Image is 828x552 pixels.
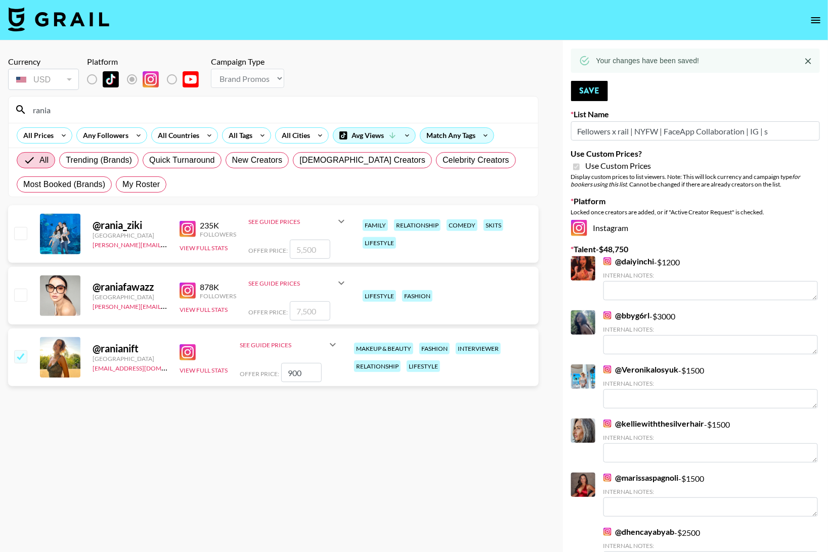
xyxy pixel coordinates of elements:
[354,360,401,372] div: relationship
[571,173,820,188] div: Display custom prices to list viewers. Note: This will lock currency and campaign type . Cannot b...
[180,283,196,299] img: Instagram
[571,173,801,188] em: for bookers using this list
[276,128,312,143] div: All Cities
[571,149,820,159] label: Use Custom Prices?
[603,419,705,429] a: @kelliewiththesilverhair
[603,256,818,300] div: - $ 1200
[603,527,675,537] a: @dhencayabyab
[93,362,194,372] a: [EMAIL_ADDRESS][DOMAIN_NAME]
[152,128,201,143] div: All Countries
[180,366,228,374] button: View Full Stats
[27,102,532,118] input: Search by User Name
[603,473,679,483] a: @marissaspagnoli
[248,218,335,225] div: See Guide Prices
[603,420,612,428] img: Instagram
[93,342,167,355] div: @ ranianift
[603,310,818,354] div: - $ 3000
[93,219,167,232] div: @ rania_ziki
[603,365,612,374] img: Instagram
[603,271,818,279] div: Internal Notes:
[248,280,335,287] div: See Guide Prices
[180,221,196,237] img: Instagram
[77,128,130,143] div: Any Followers
[93,232,167,239] div: [GEOGRAPHIC_DATA]
[10,71,77,88] div: USD
[407,360,440,372] div: lifestyle
[281,363,322,382] input: 900
[248,209,347,234] div: See Guide Prices
[87,69,207,90] div: List locked to Instagram.
[143,71,159,87] img: Instagram
[180,344,196,360] img: Instagram
[419,343,450,354] div: fashion
[240,333,339,357] div: See Guide Prices
[200,292,236,300] div: Followers
[23,178,105,191] span: Most Booked (Brands)
[596,52,700,70] div: Your changes have been saved!
[603,364,818,408] div: - $ 1500
[603,488,818,495] div: Internal Notes:
[180,244,228,252] button: View Full Stats
[66,154,132,166] span: Trending (Brands)
[571,220,587,236] img: Instagram
[363,237,396,249] div: lifestyle
[603,419,818,463] div: - $ 1500
[363,290,396,302] div: lifestyle
[248,247,288,254] span: Offer Price:
[603,542,818,549] div: Internal Notes:
[801,54,816,69] button: Close
[484,219,503,231] div: skits
[232,154,283,166] span: New Creators
[299,154,425,166] span: [DEMOGRAPHIC_DATA] Creators
[290,240,330,259] input: 5,500
[603,473,818,517] div: - $ 1500
[603,434,818,441] div: Internal Notes:
[603,326,818,333] div: Internal Notes:
[354,343,413,354] div: makeup & beauty
[93,239,242,249] a: [PERSON_NAME][EMAIL_ADDRESS][DOMAIN_NAME]
[456,343,501,354] div: interviewer
[603,311,612,319] img: Instagram
[103,71,119,87] img: TikTok
[248,308,288,316] span: Offer Price:
[8,7,109,31] img: Grail Talent
[183,71,199,87] img: YouTube
[93,281,167,293] div: @ raniafawazz
[571,196,820,206] label: Platform
[333,128,415,143] div: Avg Views
[211,57,284,67] div: Campaign Type
[180,306,228,313] button: View Full Stats
[223,128,254,143] div: All Tags
[603,474,612,482] img: Instagram
[290,301,330,320] input: 7,500
[420,128,494,143] div: Match Any Tags
[571,109,820,119] label: List Name
[39,154,49,166] span: All
[603,364,679,375] a: @Veronikalosyuk
[603,528,612,536] img: Instagram
[586,161,651,171] span: Use Custom Prices
[571,220,820,236] div: Instagram
[200,220,236,231] div: 235K
[93,301,242,310] a: [PERSON_NAME][EMAIL_ADDRESS][DOMAIN_NAME]
[248,271,347,295] div: See Guide Prices
[571,208,820,216] div: Locked once creators are added, or if "Active Creator Request" is checked.
[8,67,79,92] div: Currency is locked to USD
[806,10,826,30] button: open drawer
[240,341,327,349] div: See Guide Prices
[447,219,477,231] div: comedy
[603,380,818,387] div: Internal Notes:
[394,219,441,231] div: relationship
[402,290,432,302] div: fashion
[93,293,167,301] div: [GEOGRAPHIC_DATA]
[17,128,56,143] div: All Prices
[603,256,655,266] a: @daiyinchi
[87,57,207,67] div: Platform
[571,81,608,101] button: Save
[443,154,509,166] span: Celebrity Creators
[571,244,820,254] label: Talent - $ 48,750
[8,57,79,67] div: Currency
[149,154,215,166] span: Quick Turnaround
[363,219,388,231] div: family
[200,231,236,238] div: Followers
